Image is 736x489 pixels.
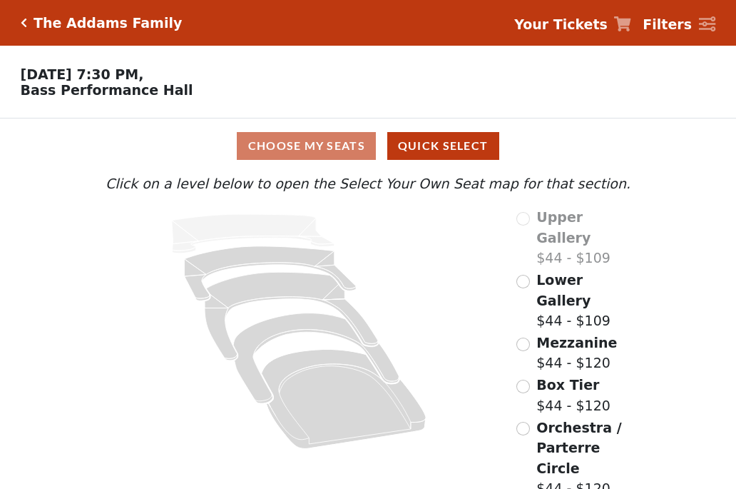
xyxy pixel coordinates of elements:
[185,246,357,301] path: Lower Gallery - Seats Available: 237
[172,214,334,253] path: Upper Gallery - Seats Available: 0
[536,209,591,246] span: Upper Gallery
[514,16,608,32] strong: Your Tickets
[536,270,634,331] label: $44 - $109
[536,375,610,415] label: $44 - $120
[262,350,426,449] path: Orchestra / Parterre Circle - Seats Available: 22
[536,420,621,476] span: Orchestra / Parterre Circle
[536,272,591,308] span: Lower Gallery
[643,16,692,32] strong: Filters
[21,18,27,28] a: Click here to go back to filters
[536,335,617,351] span: Mezzanine
[387,132,499,160] button: Quick Select
[536,207,634,268] label: $44 - $109
[643,14,715,35] a: Filters
[514,14,631,35] a: Your Tickets
[102,173,634,194] p: Click on a level below to open the Select Your Own Seat map for that section.
[34,15,182,31] h5: The Addams Family
[536,333,617,373] label: $44 - $120
[536,377,599,393] span: Box Tier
